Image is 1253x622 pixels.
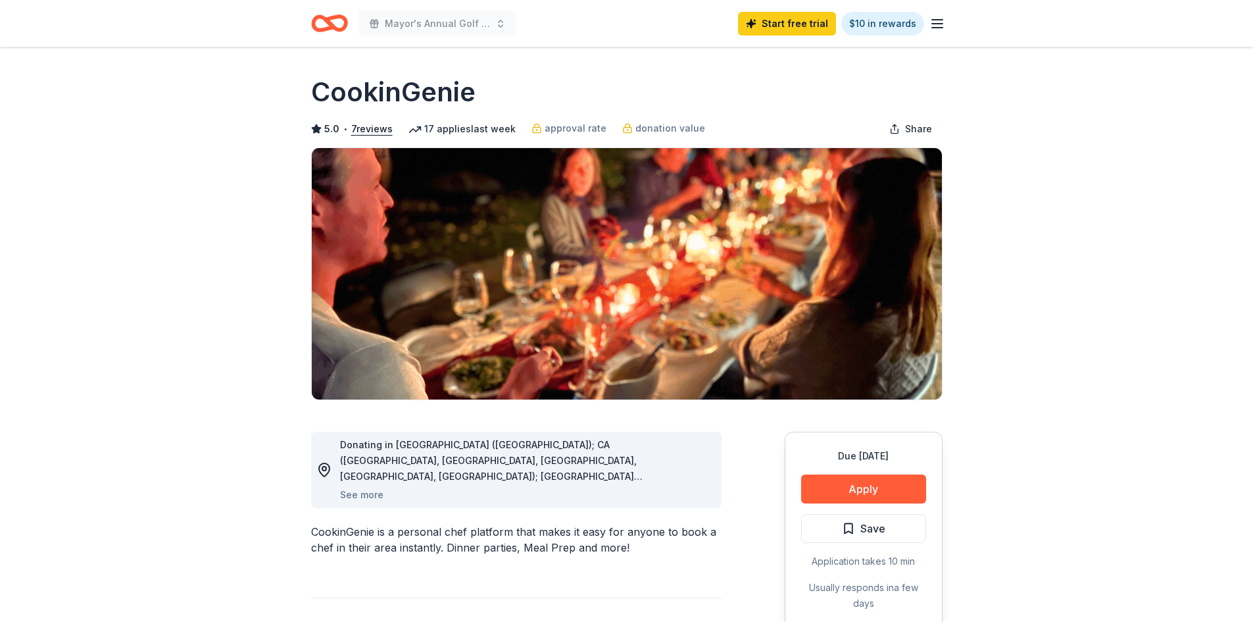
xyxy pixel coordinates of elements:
[340,487,383,503] button: See more
[311,524,722,556] div: CookinGenie is a personal chef platform that makes it easy for anyone to book a chef in their are...
[343,124,347,134] span: •
[841,12,924,36] a: $10 in rewards
[312,148,942,400] img: Image for CookinGenie
[351,121,393,137] button: 7reviews
[324,121,339,137] span: 5.0
[408,121,516,137] div: 17 applies last week
[801,580,926,611] div: Usually responds in a few days
[801,448,926,464] div: Due [DATE]
[358,11,516,37] button: Mayor's Annual Golf Tournament
[801,475,926,504] button: Apply
[635,120,705,136] span: donation value
[545,120,606,136] span: approval rate
[385,16,490,32] span: Mayor's Annual Golf Tournament
[311,8,348,39] a: Home
[738,12,836,36] a: Start free trial
[860,520,885,537] span: Save
[311,74,476,111] h1: CookinGenie
[801,514,926,543] button: Save
[879,116,943,142] button: Share
[531,120,606,136] a: approval rate
[801,554,926,569] div: Application takes 10 min
[905,121,932,137] span: Share
[622,120,705,136] a: donation value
